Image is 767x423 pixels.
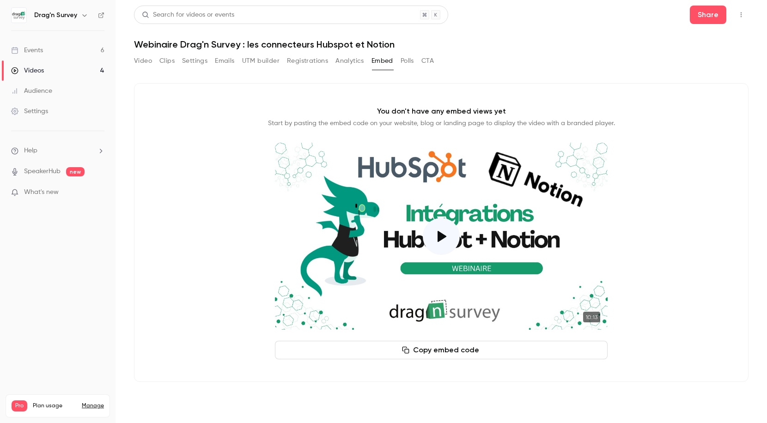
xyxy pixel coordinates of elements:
[24,187,59,197] span: What's new
[371,54,393,68] button: Embed
[24,146,37,156] span: Help
[287,54,328,68] button: Registrations
[34,11,77,20] h6: Drag'n Survey
[66,167,85,176] span: new
[93,188,104,197] iframe: Noticeable Trigger
[275,143,608,330] section: Cover
[734,7,749,22] button: Top Bar Actions
[182,54,207,68] button: Settings
[12,8,26,23] img: Drag'n Survey
[142,10,234,20] div: Search for videos or events
[11,146,104,156] li: help-dropdown-opener
[275,341,608,359] button: Copy embed code
[33,402,76,410] span: Plan usage
[335,54,364,68] button: Analytics
[12,400,27,411] span: Pro
[242,54,280,68] button: UTM builder
[423,218,460,255] button: Play video
[82,402,104,410] a: Manage
[583,312,600,322] time: 10:13
[11,66,44,75] div: Videos
[11,86,52,96] div: Audience
[690,6,726,24] button: Share
[268,119,615,128] p: Start by pasting the embed code on your website, blog or landing page to display the video with a...
[401,54,414,68] button: Polls
[377,106,506,117] p: You don't have any embed views yet
[421,54,434,68] button: CTA
[11,107,48,116] div: Settings
[24,167,61,176] a: SpeakerHub
[134,39,749,50] h1: Webinaire Drag'n Survey : les connecteurs Hubspot et Notion
[134,54,152,68] button: Video
[215,54,234,68] button: Emails
[11,46,43,55] div: Events
[159,54,175,68] button: Clips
